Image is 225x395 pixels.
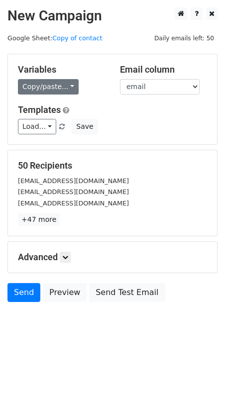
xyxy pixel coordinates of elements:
h5: Email column [120,64,207,75]
a: Copy of contact [52,34,102,42]
small: [EMAIL_ADDRESS][DOMAIN_NAME] [18,199,129,207]
a: Send Test Email [89,283,165,302]
h5: Variables [18,64,105,75]
a: Copy/paste... [18,79,79,95]
a: +47 more [18,213,60,226]
small: Google Sheet: [7,34,103,42]
a: Preview [43,283,87,302]
a: Templates [18,104,61,115]
a: Daily emails left: 50 [151,34,218,42]
small: [EMAIL_ADDRESS][DOMAIN_NAME] [18,177,129,185]
span: Daily emails left: 50 [151,33,218,44]
a: Send [7,283,40,302]
iframe: Chat Widget [175,347,225,395]
h2: New Campaign [7,7,218,24]
h5: 50 Recipients [18,160,207,171]
button: Save [72,119,98,134]
a: Load... [18,119,56,134]
h5: Advanced [18,252,207,263]
small: [EMAIL_ADDRESS][DOMAIN_NAME] [18,188,129,196]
